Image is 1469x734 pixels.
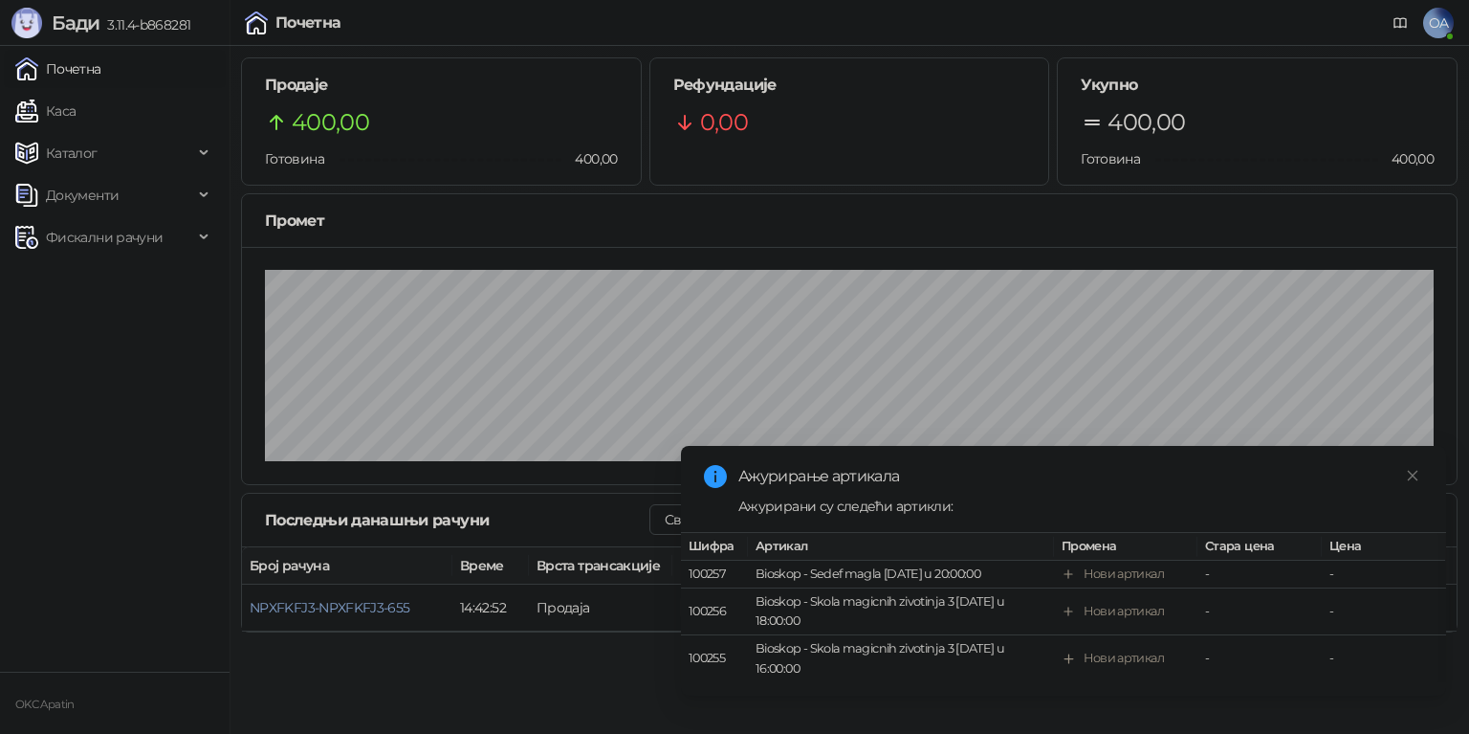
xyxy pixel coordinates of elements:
[681,533,748,561] th: Шифра
[1197,589,1322,635] td: -
[1197,561,1322,589] td: -
[242,547,452,585] th: Број рачуна
[1084,565,1164,584] div: Нови артикал
[1385,8,1415,38] a: Документација
[1322,533,1446,561] th: Цена
[1197,533,1322,561] th: Стара цена
[700,104,748,141] span: 0,00
[681,589,748,635] td: 100256
[99,16,190,33] span: 3.11.4-b868281
[738,496,1423,517] div: Ажурирани су следећи артикли:
[250,599,410,616] button: NPXFKFJ3-NPXFKFJ3-655
[265,209,1434,233] div: Промет
[1322,561,1446,589] td: -
[680,597,745,618] span: 400,00
[748,635,1054,682] td: Bioskop - Skola magicnih zivotinja 3 [DATE] u 16:00:00
[1423,8,1454,38] span: OA
[1084,602,1164,621] div: Нови артикал
[561,148,617,169] span: 400,00
[452,547,529,585] th: Време
[15,50,101,88] a: Почетна
[748,561,1054,589] td: Bioskop - Sedef magla [DATE] u 20:00:00
[265,508,649,532] div: Последњи данашњи рачуни
[1378,148,1434,169] span: 400,00
[748,589,1054,635] td: Bioskop - Skola magicnih zivotinja 3 [DATE] u 18:00:00
[1107,104,1185,141] span: 400,00
[1081,150,1140,167] span: Готовина
[672,547,864,585] th: Начини плаћања
[1081,74,1434,97] h5: Укупно
[1054,533,1197,561] th: Промена
[452,585,529,632] td: 14:42:52
[292,104,369,141] span: 400,00
[52,11,99,34] span: Бади
[46,176,119,214] span: Документи
[681,635,748,682] td: 100255
[1402,465,1423,486] a: Close
[1322,589,1446,635] td: -
[275,15,341,31] div: Почетна
[11,8,42,38] img: Logo
[15,698,75,711] small: OKC Apatin
[748,533,1054,561] th: Артикал
[529,585,672,632] td: Продаја
[15,92,76,130] a: Каса
[738,465,1423,488] div: Ажурирање артикала
[265,150,324,167] span: Готовина
[649,504,822,535] button: Сви данашњи рачуни
[46,218,163,256] span: Фискални рачуни
[529,547,672,585] th: Врста трансакције
[1406,469,1419,482] span: close
[704,465,727,488] span: info-circle
[673,74,1026,97] h5: Рефундације
[46,134,98,172] span: Каталог
[265,74,618,97] h5: Продаје
[681,561,748,589] td: 100257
